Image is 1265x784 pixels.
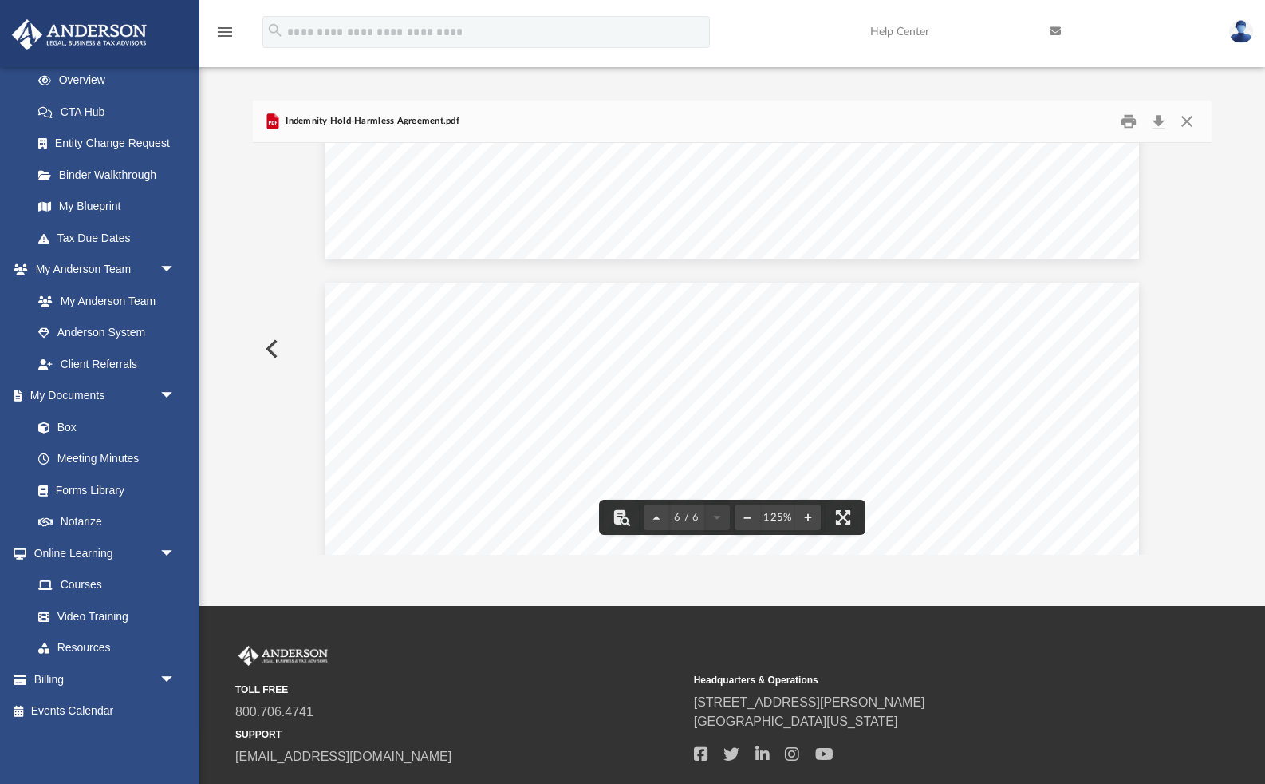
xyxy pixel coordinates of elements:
a: 800.706.4741 [235,705,313,719]
span: 16. Counterparts; Effectiveness. [469,380,677,396]
small: TOLL FREE [235,683,683,697]
small: SUPPORT [235,727,683,742]
small: Headquarters & Operations [694,673,1141,687]
button: Previous page [644,500,669,535]
a: CTA Hub [22,96,199,128]
img: User Pic [1229,20,1253,43]
span: arrow_drop_down [160,537,191,570]
a: Anderson System [22,317,191,349]
span: This Agreement may be executed in multiple counterparts, each of which, when solely [469,417,1042,433]
a: Overview [22,65,199,97]
span: arrow_drop_down [160,380,191,413]
a: [GEOGRAPHIC_DATA][US_STATE] [694,715,898,728]
i: menu [215,22,234,42]
button: Enter fullscreen [826,500,861,535]
a: My Anderson Teamarrow_drop_down [11,254,191,286]
a: My Anderson Team [22,285,183,317]
a: Billingarrow_drop_down [11,663,199,695]
span: executed, shall be deemed an original, but which counterparts together shall constitute one and [421,435,1042,451]
span: the same instrument. A signature delivered via facsimile, email, or attachment to email shall be [421,453,1042,469]
button: Close [1172,109,1201,134]
div: Current zoom level [760,513,795,523]
a: My Blueprint [22,191,191,223]
a: [EMAIL_ADDRESS][DOMAIN_NAME] [235,750,451,763]
a: Entity Change Request [22,128,199,160]
a: Resources [22,632,191,664]
a: Tax Due Dates [22,222,199,254]
span: 6 / 6 [669,513,704,523]
button: Previous File [253,327,288,371]
button: Download [1144,109,1172,134]
button: 6 / 6 [669,500,704,535]
span: means. [421,490,466,506]
a: Client Referrals [22,348,191,380]
span: equally as effective as an original signature delivered in-person, by postal mail, or by any other [421,472,1043,488]
button: Print [1113,109,1145,134]
a: Events Calendar [11,695,199,727]
button: Zoom out [735,500,760,535]
a: Binder Walkthrough [22,159,199,191]
div: Document Viewer [253,143,1212,555]
a: [STREET_ADDRESS][PERSON_NAME] [694,695,925,709]
a: Forms Library [22,474,183,506]
a: Notarize [22,506,191,538]
img: Anderson Advisors Platinum Portal [7,19,152,50]
img: Anderson Advisors Platinum Portal [235,646,331,667]
a: Online Learningarrow_drop_down [11,537,191,569]
button: Zoom in [795,500,821,535]
span: arrow_drop_down [160,663,191,696]
i: search [266,22,284,39]
span: 5 | P a g e [977,176,1038,192]
a: Box [22,411,183,443]
button: Toggle findbar [604,500,639,535]
span: arrow_drop_down [160,254,191,287]
a: menu [215,30,234,42]
a: My Documentsarrow_drop_down [11,380,191,412]
div: Preview [253,101,1212,555]
div: File preview [253,143,1212,555]
a: Video Training [22,600,183,632]
span: Indemnity Hold-Harmless Agreement.pdf [282,114,459,129]
a: Meeting Minutes [22,443,191,475]
a: Courses [22,569,191,601]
